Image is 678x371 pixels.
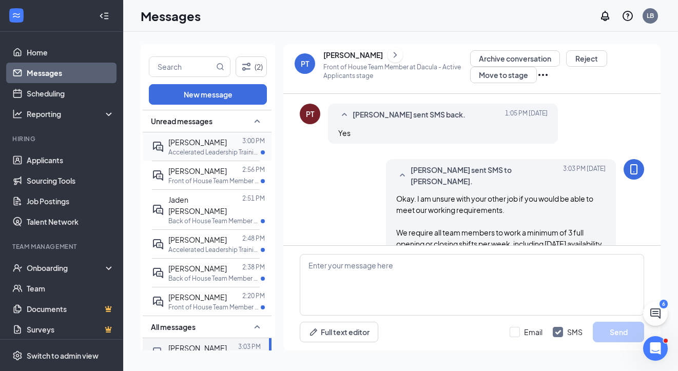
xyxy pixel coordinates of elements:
div: Hiring [12,134,112,143]
span: [PERSON_NAME] [168,292,227,302]
div: PT [306,109,314,119]
svg: Ellipses [537,69,549,81]
a: Job Postings [27,191,114,211]
span: [PERSON_NAME] [168,235,227,244]
svg: Notifications [599,10,611,22]
svg: Filter [240,61,253,73]
p: 2:20 PM [242,291,265,300]
a: Talent Network [27,211,114,232]
svg: WorkstreamLogo [11,10,22,21]
svg: DoubleChat [152,346,164,359]
div: [PERSON_NAME] [323,50,383,60]
h1: Messages [141,7,201,25]
svg: ActiveDoubleChat [152,169,164,182]
span: Jaden [PERSON_NAME] [168,195,227,216]
svg: SmallChevronUp [251,321,263,333]
p: 3:00 PM [242,136,265,145]
span: [PERSON_NAME] [168,166,227,175]
svg: UserCheck [12,263,23,273]
div: Onboarding [27,263,106,273]
button: Reject [566,50,607,67]
a: Sourcing Tools [27,170,114,191]
a: Team [27,278,114,299]
a: Scheduling [27,83,114,104]
p: 2:56 PM [242,165,265,174]
span: Unread messages [151,116,212,126]
span: [PERSON_NAME] sent SMS to [PERSON_NAME]. [411,164,559,187]
div: LB [647,11,654,20]
svg: ChatActive [649,307,662,320]
button: Full text editorPen [300,322,378,342]
div: Team Management [12,242,112,251]
p: 2:38 PM [242,263,265,271]
svg: ActiveDoubleChat [152,204,164,216]
span: [PERSON_NAME] [168,264,227,273]
svg: ActiveDoubleChat [152,267,164,279]
span: [PERSON_NAME] [168,343,227,353]
span: [PERSON_NAME] [168,138,227,147]
a: DocumentsCrown [27,299,114,319]
button: New message [149,84,267,105]
svg: Collapse [99,11,109,21]
span: Yes [338,128,351,138]
button: Archive conversation [470,50,560,67]
a: SurveysCrown [27,319,114,340]
p: 2:51 PM [242,194,265,203]
svg: ActiveDoubleChat [152,296,164,308]
span: [DATE] 3:03 PM [563,164,606,187]
svg: MagnifyingGlass [216,63,224,71]
button: ChatActive [643,301,668,326]
button: ChevronRight [388,47,403,63]
svg: SmallChevronUp [396,169,409,182]
span: Okay. I am unsure with your other job if you would be able to meet our working requirements. We r... [396,194,604,282]
p: 3:03 PM [238,342,261,351]
svg: ActiveDoubleChat [152,238,164,250]
a: Home [27,42,114,63]
svg: SmallChevronUp [338,109,351,121]
button: Send [593,322,644,342]
span: [PERSON_NAME] sent SMS back. [353,109,466,121]
svg: MobileSms [628,163,640,175]
iframe: Intercom live chat [643,336,668,361]
svg: ActiveDoubleChat [152,141,164,153]
a: Messages [27,63,114,83]
button: Filter (2) [236,56,267,77]
p: Accelerated Leadership Training Program at [PERSON_NAME][GEOGRAPHIC_DATA] [168,245,261,254]
div: 6 [660,300,668,308]
p: Back of House Team Member at [GEOGRAPHIC_DATA] [168,274,261,283]
button: Move to stage [470,67,537,83]
a: Applicants [27,150,114,170]
p: Accelerated Leadership Training Program at [PERSON_NAME][GEOGRAPHIC_DATA] [168,148,261,157]
svg: SmallChevronUp [251,115,263,127]
svg: Analysis [12,109,23,119]
span: [DATE] 1:05 PM [505,109,548,121]
input: Search [149,57,214,76]
svg: Pen [308,327,319,337]
div: PT [301,58,309,69]
span: All messages [151,322,196,332]
p: Back of House Team Member at [GEOGRAPHIC_DATA] [168,217,261,225]
p: Front of House Team Member at [GEOGRAPHIC_DATA] [168,177,261,185]
div: Reporting [27,109,115,119]
p: Front of House Team Member at Dacula - Active Applicants stage [323,63,470,80]
svg: QuestionInfo [622,10,634,22]
p: Front of House Team Member at [GEOGRAPHIC_DATA] [168,303,261,311]
svg: Settings [12,350,23,361]
p: 2:48 PM [242,234,265,243]
svg: ChevronRight [390,49,400,61]
div: Switch to admin view [27,350,99,361]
